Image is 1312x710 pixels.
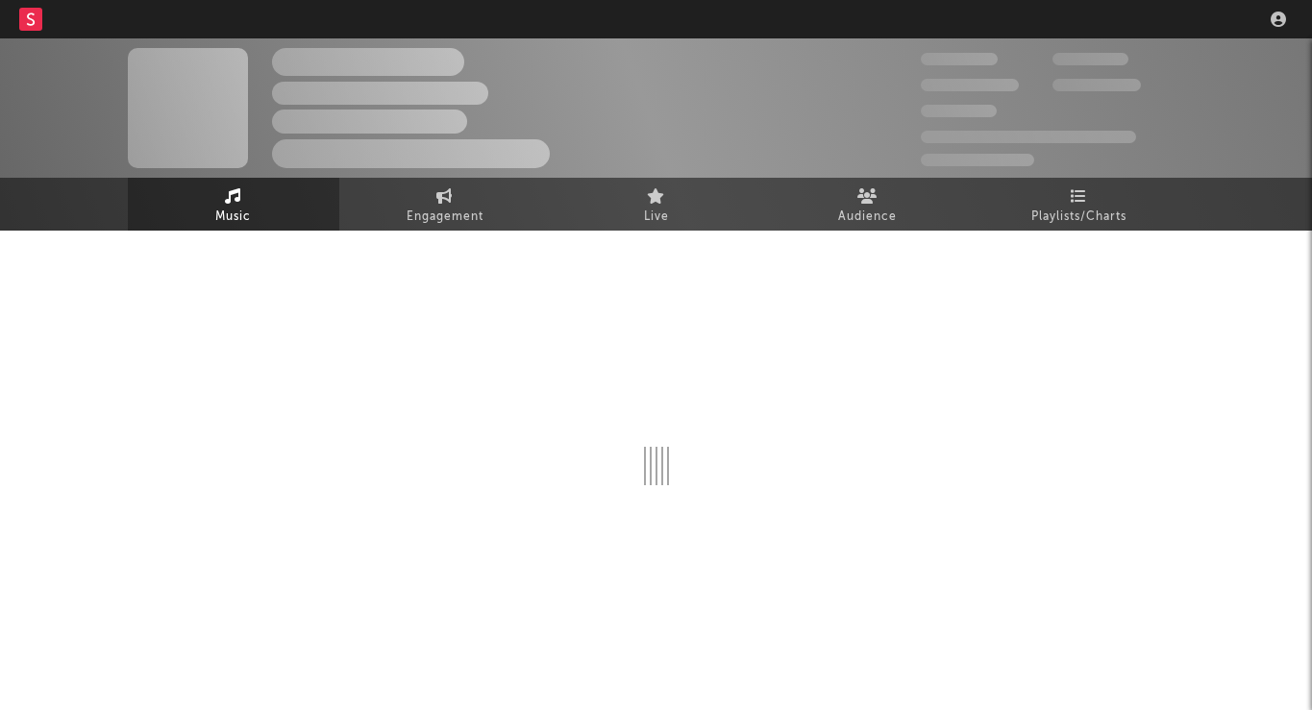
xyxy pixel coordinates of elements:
span: Engagement [407,206,483,229]
a: Live [551,178,762,231]
span: 300,000 [921,53,998,65]
span: Jump Score: 85.0 [921,154,1034,166]
span: Audience [838,206,897,229]
span: Live [644,206,669,229]
span: Music [215,206,251,229]
span: 100,000 [921,105,997,117]
a: Audience [762,178,974,231]
span: Playlists/Charts [1031,206,1126,229]
span: 50,000,000 Monthly Listeners [921,131,1136,143]
a: Engagement [339,178,551,231]
a: Playlists/Charts [974,178,1185,231]
a: Music [128,178,339,231]
span: 50,000,000 [921,79,1019,91]
span: 100,000 [1052,53,1128,65]
span: 1,000,000 [1052,79,1141,91]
